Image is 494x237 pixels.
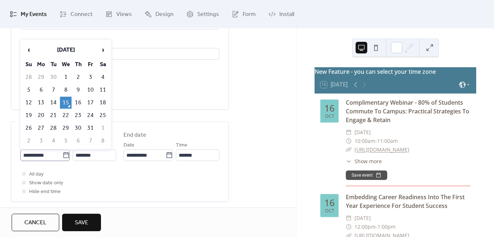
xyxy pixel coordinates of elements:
[72,84,84,96] td: 9
[85,97,96,109] td: 17
[75,218,88,227] span: Save
[85,59,96,71] th: Fr
[315,67,476,76] div: New Feature - you can select your time zone
[324,104,335,113] div: 16
[226,3,261,25] a: Form
[97,59,109,71] th: Sa
[123,131,146,140] div: End date
[60,84,72,96] td: 8
[48,122,59,134] td: 28
[48,97,59,109] td: 14
[62,214,101,231] button: Save
[72,71,84,83] td: 2
[377,222,396,231] span: 1:00pm
[23,97,35,109] td: 12
[346,157,352,165] div: ​
[35,84,47,96] td: 6
[72,97,84,109] td: 16
[35,97,47,109] td: 13
[72,59,84,71] th: Th
[346,128,352,137] div: ​
[60,122,72,134] td: 29
[346,145,352,154] div: ​
[23,59,35,71] th: Su
[355,157,382,165] span: Show more
[346,170,387,180] button: Save event
[72,122,84,134] td: 30
[60,71,72,83] td: 1
[23,122,35,134] td: 26
[197,9,219,20] span: Settings
[29,170,44,179] span: All day
[4,3,52,25] a: My Events
[97,135,109,147] td: 8
[176,141,187,150] span: Time
[355,146,409,153] a: [URL][DOMAIN_NAME]
[29,179,63,188] span: Show date only
[48,71,59,83] td: 30
[116,9,132,20] span: Views
[35,109,47,121] td: 20
[21,9,47,20] span: My Events
[97,71,109,83] td: 4
[346,214,352,222] div: ​
[60,109,72,121] td: 22
[20,38,218,47] div: Location
[23,71,35,83] td: 28
[23,135,35,147] td: 2
[97,43,108,57] span: ›
[23,84,35,96] td: 5
[85,135,96,147] td: 7
[355,214,371,222] span: [DATE]
[325,114,334,119] div: Oct
[325,209,334,213] div: Oct
[70,9,93,20] span: Connect
[29,188,61,196] span: Hide end time
[263,3,300,25] a: Install
[60,97,72,109] td: 15
[100,3,137,25] a: Views
[48,135,59,147] td: 4
[72,135,84,147] td: 6
[23,109,35,121] td: 19
[123,141,134,150] span: Date
[355,128,371,137] span: [DATE]
[48,59,59,71] th: Tu
[48,84,59,96] td: 7
[155,9,174,20] span: Design
[48,109,59,121] td: 21
[243,9,256,20] span: Form
[355,222,376,231] span: 12:00pm
[97,84,109,96] td: 11
[85,84,96,96] td: 10
[279,9,294,20] span: Install
[60,135,72,147] td: 5
[35,59,47,71] th: Mo
[24,218,46,227] span: Cancel
[346,193,465,210] a: Embedding Career Readiness Into The First Year Experience For Student Success
[23,43,34,57] span: ‹
[85,122,96,134] td: 31
[139,3,179,25] a: Design
[54,3,98,25] a: Connect
[376,222,377,231] span: -
[346,99,469,124] a: Complimentary Webinar - 80% of Students Commute To Campus: Practical Strategies To Engage & Retain
[85,71,96,83] td: 3
[85,109,96,121] td: 24
[346,222,352,231] div: ​
[35,135,47,147] td: 3
[35,71,47,83] td: 29
[97,122,109,134] td: 1
[375,137,377,145] span: -
[35,122,47,134] td: 27
[35,42,96,58] th: [DATE]
[12,214,59,231] button: Cancel
[355,137,375,145] span: 10:00am
[72,109,84,121] td: 23
[377,137,398,145] span: 11:00am
[346,137,352,145] div: ​
[60,59,72,71] th: We
[346,157,382,165] button: ​Show more
[97,109,109,121] td: 25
